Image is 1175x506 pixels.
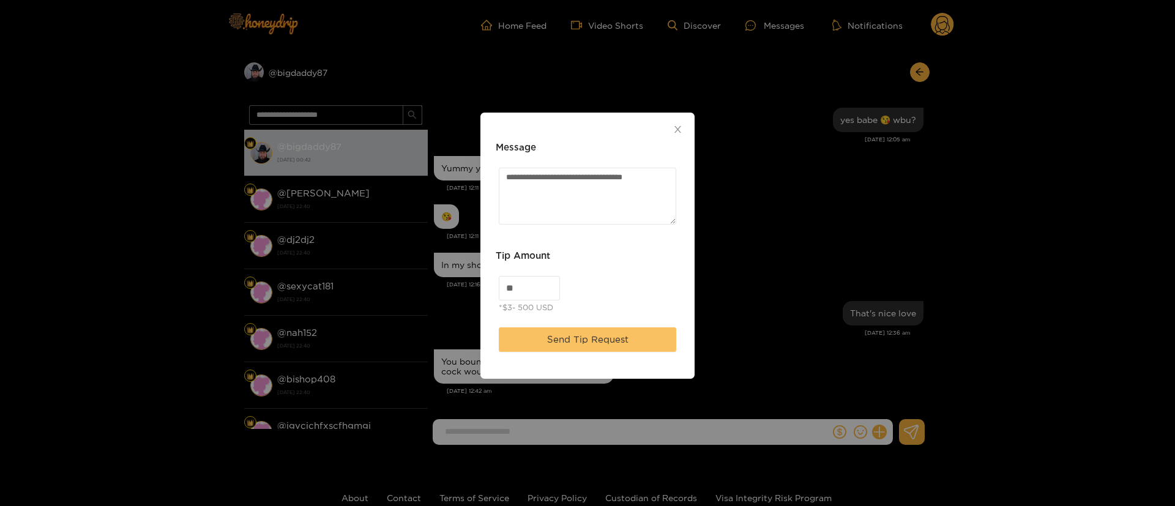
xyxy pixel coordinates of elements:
h3: Tip Amount [496,248,550,263]
span: close [673,125,682,134]
button: Close [660,113,695,147]
button: Send Tip Request [499,327,676,352]
h3: Message [496,140,536,155]
span: Send Tip Request [547,332,629,347]
div: *$3- 500 USD [499,301,553,313]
